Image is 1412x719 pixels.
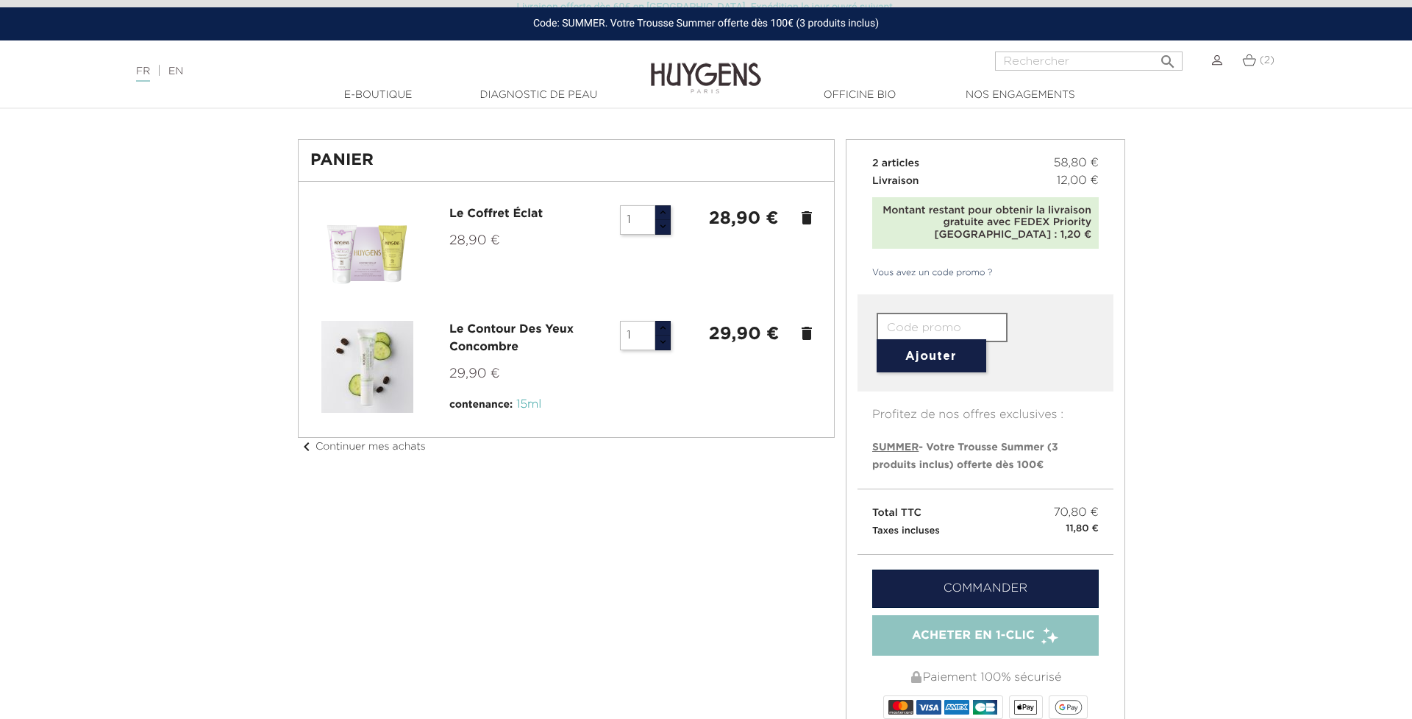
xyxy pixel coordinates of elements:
span: 70,80 € [1053,504,1099,522]
a: Le Contour Des Yeux Concombre [449,324,574,353]
div: | [129,63,577,80]
a: Le Coffret Éclat [449,208,543,220]
a: Vous avez un code promo ? [857,266,993,280]
img: CB_NATIONALE [973,700,997,715]
img: Le Contour Des Yeux Concombre [321,321,413,413]
a: Officine Bio [786,88,933,103]
a: delete [798,209,816,227]
i: chevron_left [298,438,315,456]
span: (2) [1260,55,1274,65]
span: - Votre Trousse Summer (3 produits inclus) offerte dès 100€ [872,442,1058,470]
img: MASTERCARD [888,700,913,715]
a: Commander [872,570,1099,608]
small: Taxes incluses [872,526,940,536]
a: chevron_leftContinuer mes achats [298,442,426,452]
img: VISA [916,700,941,715]
div: Paiement 100% sécurisé [872,663,1099,693]
img: Huygens [651,39,761,96]
a: FR [136,66,150,82]
span: 58,80 € [1054,155,1099,172]
span: 28,90 € [449,234,500,247]
div: Montant restant pour obtenir la livraison gratuite avec FEDEX Priority [GEOGRAPHIC_DATA] : 1,20 € [880,205,1091,241]
a: Nos engagements [946,88,1094,103]
img: google_pay [1055,700,1083,715]
span: SUMMER [872,442,919,453]
a: (2) [1242,54,1274,66]
span: Total TTC [872,508,921,518]
img: Paiement 100% sécurisé [911,671,921,683]
input: Rechercher [995,52,1183,71]
span: 2 articles [872,158,919,169]
input: Code promo [877,313,1008,342]
img: Le Coffret Éclat [321,205,413,297]
a: Diagnostic de peau [465,88,612,103]
a: E-Boutique [304,88,452,103]
span: 29,90 € [449,367,500,380]
a: EN [168,66,183,77]
img: apple_pay [1014,700,1037,715]
strong: 28,90 € [709,210,779,227]
a: delete [798,325,816,342]
p: Profitez de nos offres exclusives : [857,392,1113,424]
i:  [1159,49,1177,66]
span: Livraison [872,176,919,186]
span: contenance: [449,400,513,410]
h1: Panier [310,152,822,169]
span: 15ml [516,399,541,411]
strong: 29,90 € [709,325,779,343]
button: Ajouter [877,339,986,372]
img: AMEX [944,700,969,715]
button:  [1155,47,1181,67]
small: 11,80 € [1066,522,1099,536]
span: 12,00 € [1057,172,1099,190]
